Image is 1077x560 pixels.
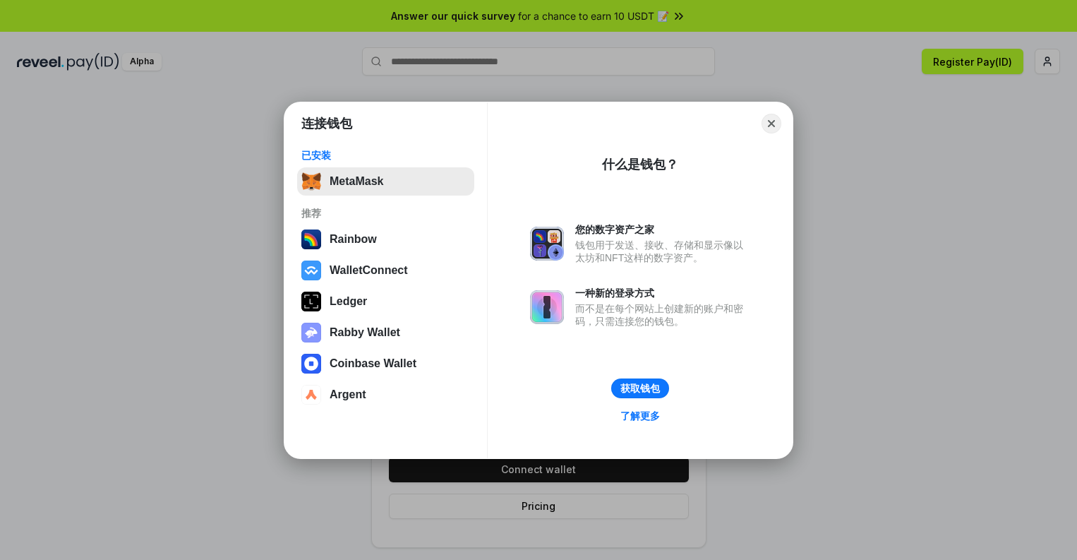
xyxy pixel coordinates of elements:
img: svg+xml,%3Csvg%20width%3D%2228%22%20height%3D%2228%22%20viewBox%3D%220%200%2028%2028%22%20fill%3D... [301,261,321,280]
div: Ledger [330,295,367,308]
button: Rabby Wallet [297,318,474,347]
img: svg+xml,%3Csvg%20width%3D%2228%22%20height%3D%2228%22%20viewBox%3D%220%200%2028%2028%22%20fill%3D... [301,385,321,405]
button: WalletConnect [297,256,474,285]
img: svg+xml,%3Csvg%20width%3D%2228%22%20height%3D%2228%22%20viewBox%3D%220%200%2028%2028%22%20fill%3D... [301,354,321,374]
img: svg+xml,%3Csvg%20xmlns%3D%22http%3A%2F%2Fwww.w3.org%2F2000%2Fsvg%22%20fill%3D%22none%22%20viewBox... [301,323,321,342]
img: svg+xml,%3Csvg%20width%3D%22120%22%20height%3D%22120%22%20viewBox%3D%220%200%20120%20120%22%20fil... [301,230,321,249]
div: 钱包用于发送、接收、存储和显示像以太坊和NFT这样的数字资产。 [575,239,750,264]
div: 您的数字资产之家 [575,223,750,236]
button: Close [762,114,781,133]
button: Rainbow [297,225,474,254]
div: Argent [330,388,366,401]
div: 已安装 [301,149,470,162]
div: Rabby Wallet [330,326,400,339]
button: Coinbase Wallet [297,350,474,378]
a: 了解更多 [612,407,668,425]
div: Rainbow [330,233,377,246]
img: svg+xml,%3Csvg%20xmlns%3D%22http%3A%2F%2Fwww.w3.org%2F2000%2Fsvg%22%20fill%3D%22none%22%20viewBox... [530,227,564,261]
img: svg+xml,%3Csvg%20fill%3D%22none%22%20height%3D%2233%22%20viewBox%3D%220%200%2035%2033%22%20width%... [301,172,321,191]
div: WalletConnect [330,264,408,277]
img: svg+xml,%3Csvg%20xmlns%3D%22http%3A%2F%2Fwww.w3.org%2F2000%2Fsvg%22%20width%3D%2228%22%20height%3... [301,292,321,311]
button: 获取钱包 [611,379,669,398]
img: svg+xml,%3Csvg%20xmlns%3D%22http%3A%2F%2Fwww.w3.org%2F2000%2Fsvg%22%20fill%3D%22none%22%20viewBox... [530,290,564,324]
div: 什么是钱包？ [602,156,678,173]
button: Ledger [297,287,474,316]
button: MetaMask [297,167,474,196]
div: 了解更多 [620,410,660,422]
div: 一种新的登录方式 [575,287,750,299]
div: Coinbase Wallet [330,357,416,370]
div: MetaMask [330,175,383,188]
h1: 连接钱包 [301,115,352,132]
div: 获取钱包 [620,382,660,395]
button: Argent [297,381,474,409]
div: 推荐 [301,207,470,220]
div: 而不是在每个网站上创建新的账户和密码，只需连接您的钱包。 [575,302,750,328]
